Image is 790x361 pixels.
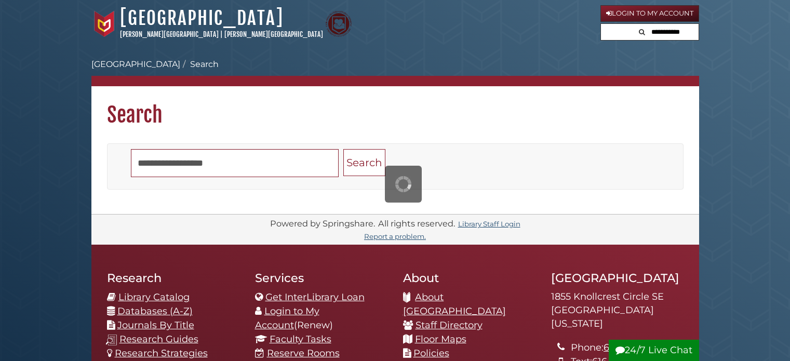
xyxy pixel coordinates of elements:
a: Library Catalog [118,291,190,303]
a: [PERSON_NAME][GEOGRAPHIC_DATA] [224,30,323,38]
a: Faculty Tasks [270,333,331,345]
h1: Search [91,86,699,128]
a: Staff Directory [416,319,483,331]
a: Library Staff Login [458,220,520,228]
a: Login to My Account [255,305,319,331]
a: Databases (A-Z) [117,305,193,317]
li: Search [180,58,219,71]
h2: [GEOGRAPHIC_DATA] [551,271,684,285]
a: Research Guides [119,333,198,345]
a: Get InterLibrary Loan [265,291,365,303]
nav: breadcrumb [91,58,699,86]
a: 616.526.7197 [604,342,660,353]
button: Search [636,24,648,38]
a: Policies [413,347,449,359]
img: Calvin Theological Seminary [326,11,352,37]
img: Working... [395,176,411,192]
a: [PERSON_NAME][GEOGRAPHIC_DATA] [120,30,219,38]
a: [GEOGRAPHIC_DATA] [91,59,180,69]
i: Search [639,29,645,35]
button: 24/7 Live Chat [609,340,699,361]
li: (Renew) [255,304,387,332]
a: Journals By Title [117,319,194,331]
a: Reserve Rooms [267,347,340,359]
div: Powered by Springshare. [269,218,377,229]
button: Search [343,149,385,177]
li: Phone: [571,341,683,355]
h2: Services [255,271,387,285]
h2: Research [107,271,239,285]
a: Research Strategies [115,347,208,359]
span: | [220,30,223,38]
h2: About [403,271,535,285]
a: [GEOGRAPHIC_DATA] [120,7,284,30]
div: All rights reserved. [377,218,457,229]
a: Floor Maps [415,333,466,345]
a: Report a problem. [364,232,426,240]
address: 1855 Knollcrest Circle SE [GEOGRAPHIC_DATA][US_STATE] [551,290,684,330]
img: research-guides-icon-white_37x37.png [106,335,117,345]
img: Calvin University [91,11,117,37]
a: Login to My Account [600,5,699,22]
